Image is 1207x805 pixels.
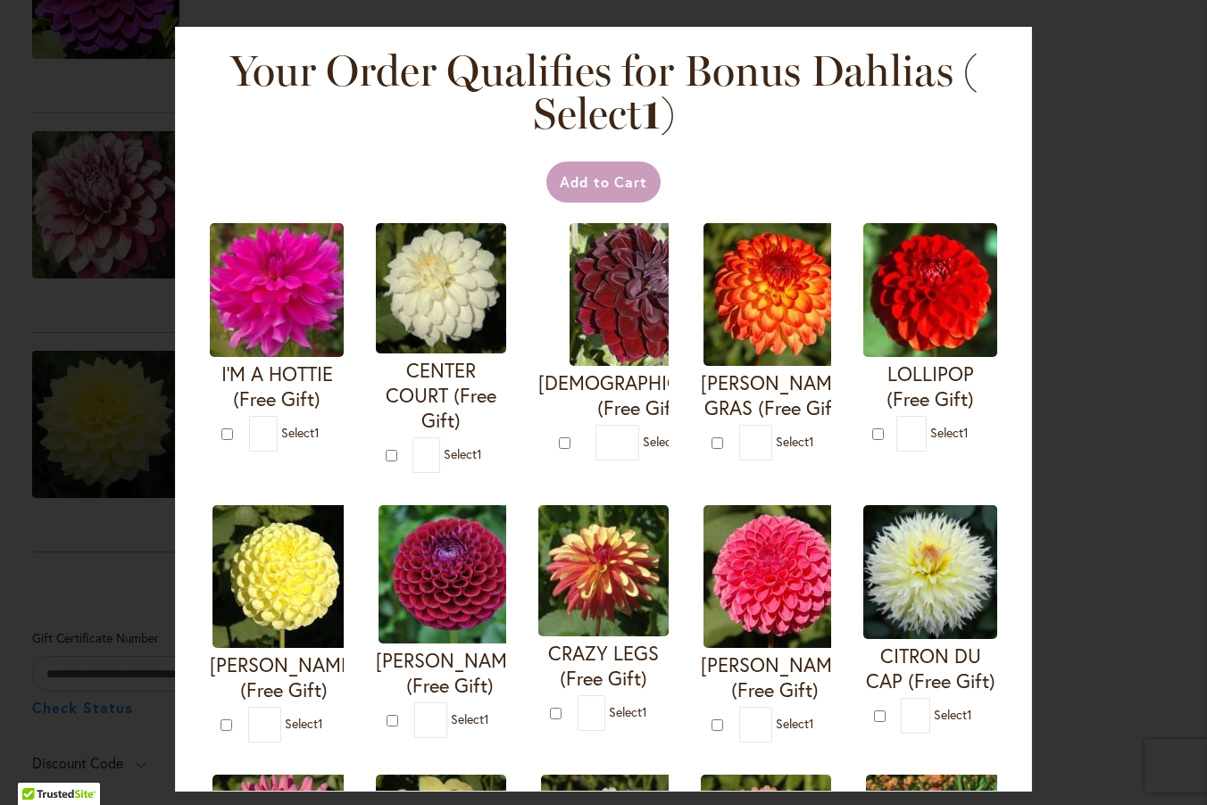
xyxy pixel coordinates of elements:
[538,641,669,691] h4: CRAZY LEGS (Free Gift)
[809,433,814,450] span: 1
[863,643,997,693] h4: CITRON DU CAP (Free Gift)
[701,652,849,702] h4: [PERSON_NAME] (Free Gift)
[229,49,978,135] h2: Your Order Qualifies for Bonus Dahlias ( Select )
[863,223,997,357] img: LOLLIPOP (Free Gift)
[376,648,524,698] h4: [PERSON_NAME] (Free Gift)
[967,706,972,723] span: 1
[285,715,323,732] span: Select
[318,715,323,732] span: 1
[701,370,849,420] h4: [PERSON_NAME] GRAS (Free Gift)
[930,424,969,441] span: Select
[776,433,814,450] span: Select
[210,361,344,411] h4: I'M A HOTTIE (Free Gift)
[538,505,669,636] img: CRAZY LEGS (Free Gift)
[451,710,489,727] span: Select
[376,358,506,433] h4: CENTER COURT (Free Gift)
[13,742,63,792] iframe: Launch Accessibility Center
[776,715,814,732] span: Select
[281,424,320,441] span: Select
[809,715,814,732] span: 1
[376,223,506,353] img: CENTER COURT (Free Gift)
[643,433,681,450] span: Select
[642,702,647,719] span: 1
[444,445,482,462] span: Select
[934,706,972,723] span: Select
[484,710,489,727] span: 1
[703,505,846,648] img: REBECCA LYNN (Free Gift)
[314,424,320,441] span: 1
[863,361,997,411] h4: LOLLIPOP (Free Gift)
[963,424,969,441] span: 1
[570,223,712,366] img: VOODOO (Free Gift)
[703,223,846,366] img: MARDY GRAS (Free Gift)
[210,652,358,702] h4: [PERSON_NAME] (Free Gift)
[642,87,661,139] span: 1
[210,223,344,357] img: I'M A HOTTIE (Free Gift)
[379,505,521,643] img: IVANETTI (Free Gift)
[477,445,482,462] span: 1
[609,702,647,719] span: Select
[538,370,743,420] h4: [DEMOGRAPHIC_DATA] (Free Gift)
[212,505,355,648] img: NETTIE (Free Gift)
[863,505,997,639] img: CITRON DU CAP (Free Gift)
